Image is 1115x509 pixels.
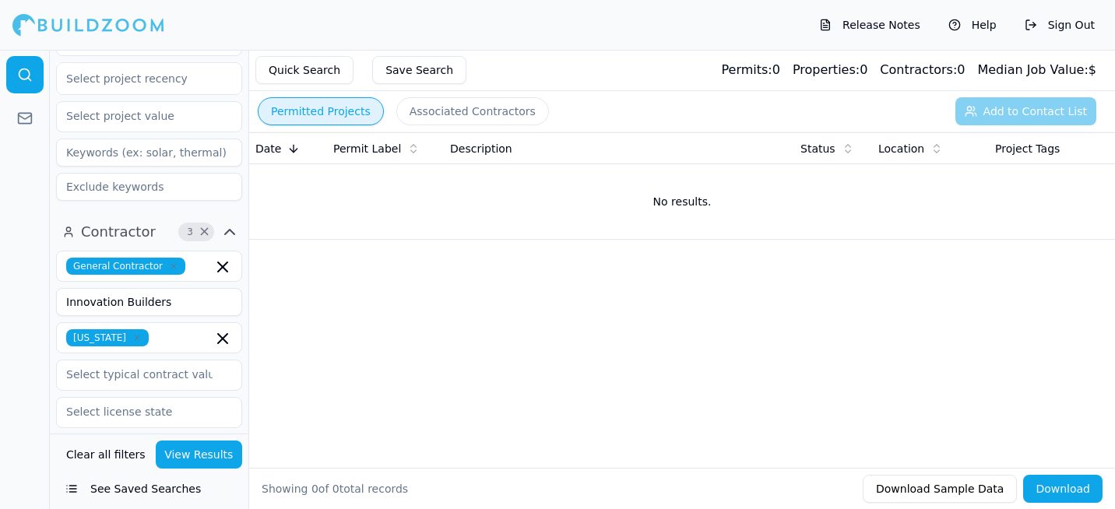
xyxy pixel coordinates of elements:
[396,97,549,125] button: Associated Contractors
[56,475,242,503] button: See Saved Searches
[156,441,243,469] button: View Results
[262,481,408,497] div: Showing of total records
[199,228,210,236] span: Clear Contractor filters
[56,288,242,316] input: Business name
[182,224,198,240] span: 3
[793,61,867,79] div: 0
[62,441,149,469] button: Clear all filters
[941,12,1004,37] button: Help
[255,56,353,84] button: Quick Search
[249,164,1115,239] td: No results.
[721,62,772,77] span: Permits:
[255,141,281,156] span: Date
[66,329,149,346] span: [US_STATE]
[81,221,156,243] span: Contractor
[57,102,222,130] input: Select project value
[793,62,860,77] span: Properties:
[311,483,318,495] span: 0
[258,97,384,125] button: Permitted Projects
[878,141,924,156] span: Location
[372,56,466,84] button: Save Search
[1023,475,1103,503] button: Download
[56,219,242,244] button: Contractor3Clear Contractor filters
[995,141,1060,156] span: Project Tags
[57,398,222,426] input: Select license state
[977,61,1096,79] div: $
[57,360,222,388] input: Select typical contract value
[333,141,401,156] span: Permit Label
[56,173,242,201] input: Exclude keywords
[880,61,965,79] div: 0
[56,139,242,167] input: Keywords (ex: solar, thermal)
[863,475,1017,503] button: Download Sample Data
[800,141,835,156] span: Status
[977,62,1088,77] span: Median Job Value:
[880,62,957,77] span: Contractors:
[66,258,185,275] span: General Contractor
[811,12,928,37] button: Release Notes
[332,483,339,495] span: 0
[1017,12,1103,37] button: Sign Out
[721,61,779,79] div: 0
[450,141,512,156] span: Description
